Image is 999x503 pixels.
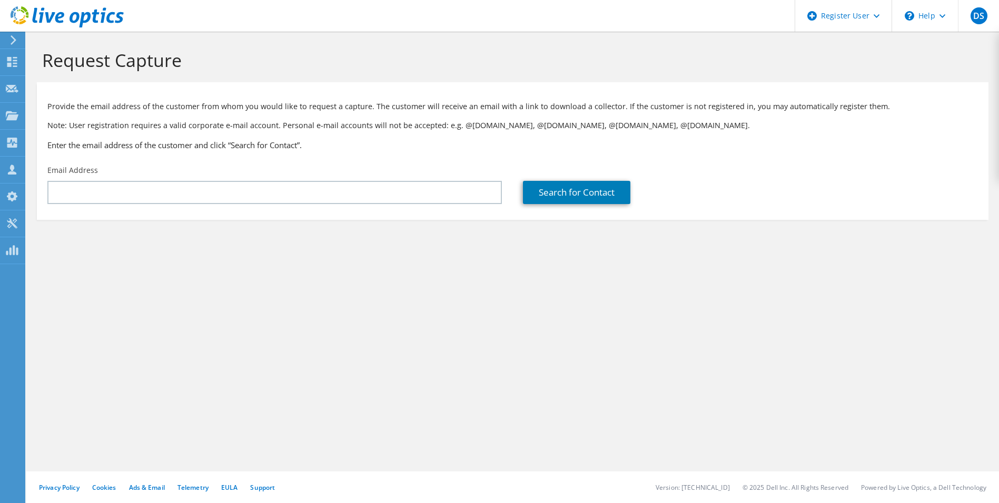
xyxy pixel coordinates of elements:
a: Privacy Policy [39,483,80,492]
li: © 2025 Dell Inc. All Rights Reserved [743,483,848,492]
a: Telemetry [177,483,209,492]
h1: Request Capture [42,49,978,71]
p: Note: User registration requires a valid corporate e-mail account. Personal e-mail accounts will ... [47,120,978,131]
label: Email Address [47,165,98,176]
svg: \n [905,11,914,21]
span: DS [971,7,987,24]
li: Version: [TECHNICAL_ID] [656,483,730,492]
a: Search for Contact [523,181,630,204]
a: EULA [221,483,238,492]
a: Support [250,483,275,492]
h3: Enter the email address of the customer and click “Search for Contact”. [47,139,978,151]
a: Ads & Email [129,483,165,492]
li: Powered by Live Optics, a Dell Technology [861,483,986,492]
p: Provide the email address of the customer from whom you would like to request a capture. The cust... [47,101,978,112]
a: Cookies [92,483,116,492]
